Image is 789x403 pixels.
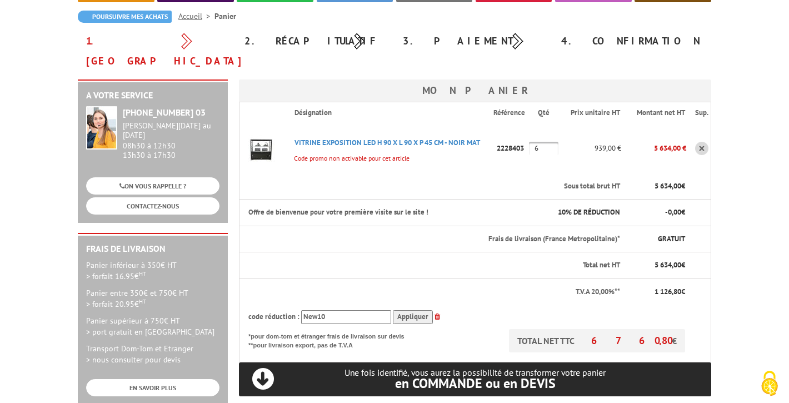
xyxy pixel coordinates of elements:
span: > nous consulter pour devis [86,355,181,365]
div: 2. Récapitulatif [236,31,394,51]
h3: Mon panier [239,79,711,102]
button: Cookies (fenêtre modale) [750,365,789,403]
span: 10 [558,207,566,217]
p: Montant net HT [630,108,685,118]
div: 3. Paiement [394,31,553,51]
p: Total net HT [248,260,620,271]
span: > port gratuit en [GEOGRAPHIC_DATA] [86,327,214,337]
p: € [630,181,685,192]
p: Panier inférieur à 350€ HT [86,260,219,282]
p: Transport Dom-Tom et Etranger [86,343,219,365]
img: widget-service.jpg [86,106,117,150]
p: Une fois identifié, vous aurez la possibilité de transformer votre panier [239,367,711,390]
h2: A votre service [86,91,219,101]
p: 2228403 [493,138,528,158]
sup: HT [139,297,146,305]
span: GRATUIT [658,234,685,243]
a: EN SAVOIR PLUS [86,379,219,396]
span: 1 126,80 [655,287,681,296]
th: Désignation [286,102,493,123]
li: Panier [214,11,236,22]
p: Panier supérieur à 750€ HT [86,315,219,337]
sup: HT [139,270,146,277]
p: 939,00 € [560,138,621,158]
p: *pour dom-tom et étranger frais de livraison sur devis **pour livraison export, pas de T.V.A [248,329,415,350]
small: Code promo non activable pour cet article [286,154,410,162]
span: > forfait 20.95€ [86,299,146,309]
th: Sup. [686,102,711,123]
p: Prix unitaire HT [568,108,620,118]
span: en COMMANDE ou en DEVIS [395,375,556,392]
p: Panier entre 350€ et 750€ HT [86,287,219,310]
th: Offre de bienvenue pour votre première visite sur le site ! [239,200,529,226]
div: 1. [GEOGRAPHIC_DATA] [78,31,236,71]
p: € [630,260,685,271]
p: Frais de livraison (France Metropolitaine)* [294,234,620,245]
img: Cookies (fenêtre modale) [756,370,783,397]
p: TOTAL NET TTC € [509,329,685,352]
th: Qté [529,102,560,123]
p: € [630,287,685,297]
div: 08h30 à 12h30 13h30 à 17h30 [123,121,219,160]
p: % DE RÉDUCTION [538,207,620,218]
a: CONTACTEZ-NOUS [86,197,219,215]
span: 0,00 [668,207,681,217]
th: Sous total brut HT [286,173,621,200]
span: 5 634,00 [655,260,681,270]
span: 5 634,00 [655,181,681,191]
p: 5 634,00 € [621,138,686,158]
a: Poursuivre mes achats [78,11,172,23]
p: Référence [493,108,527,118]
div: [PERSON_NAME][DATE] au [DATE] [123,121,219,140]
p: - € [630,207,685,218]
p: T.V.A 20,00%** [248,287,620,297]
input: Appliquer [393,310,433,324]
strong: [PHONE_NUMBER] 03 [123,107,206,118]
a: Accueil [178,11,214,21]
img: VITRINE EXPOSITION LED H 90 X L 90 X P 45 CM - NOIR MAT [239,126,284,171]
div: 4. Confirmation [553,31,711,51]
span: code réduction : [248,312,299,321]
span: > forfait 16.95€ [86,271,146,281]
span: 6 760,80 [591,334,672,347]
a: ON VOUS RAPPELLE ? [86,177,219,195]
a: VITRINE EXPOSITION LED H 90 X L 90 X P 45 CM - NOIR MAT [294,138,480,147]
h2: Frais de Livraison [86,244,219,254]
